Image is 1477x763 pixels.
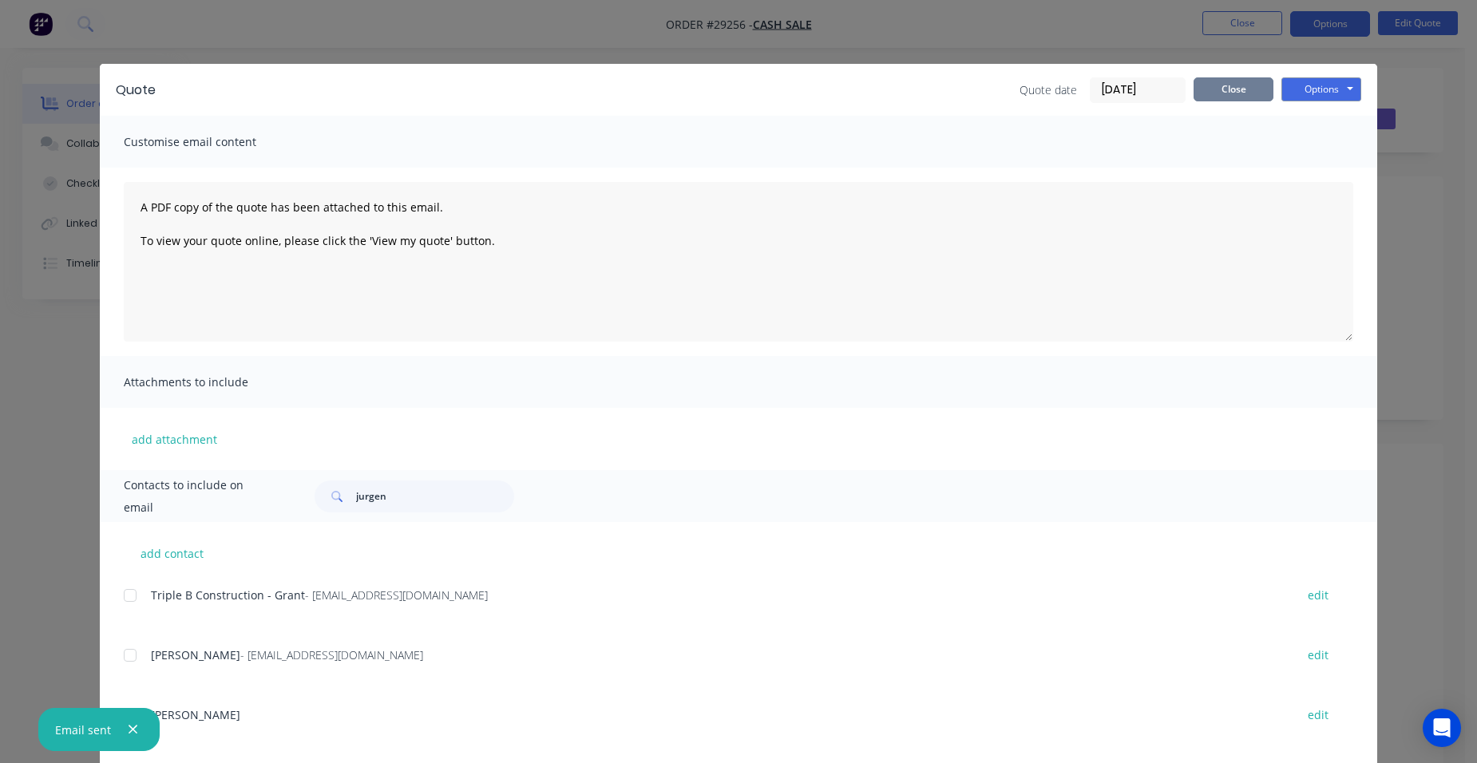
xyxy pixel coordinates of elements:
span: Attachments to include [124,371,299,393]
button: edit [1298,584,1338,606]
span: Contacts to include on email [124,474,275,519]
button: Close [1194,77,1273,101]
span: [PERSON_NAME] [151,707,240,722]
textarea: A PDF copy of the quote has been attached to this email. To view your quote online, please click ... [124,182,1353,342]
input: Search... [356,480,514,512]
span: - [EMAIL_ADDRESS][DOMAIN_NAME] [305,587,488,603]
button: Options [1281,77,1361,101]
span: Triple B Construction - Grant [151,587,305,603]
span: Quote date [1020,81,1077,98]
button: edit [1298,644,1338,666]
div: Quote [116,81,156,100]
button: add attachment [124,427,225,451]
span: [PERSON_NAME] [151,647,240,662]
span: Customise email content [124,131,299,153]
span: - [EMAIL_ADDRESS][DOMAIN_NAME] [240,647,423,662]
div: Open Intercom Messenger [1423,709,1461,747]
button: edit [1298,704,1338,725]
button: add contact [124,541,220,565]
div: Email sent [55,721,111,738]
